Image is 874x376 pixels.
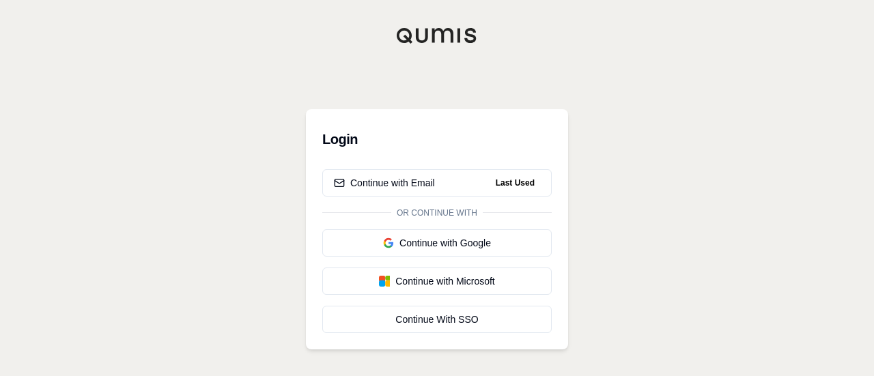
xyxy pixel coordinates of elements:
button: Continue with Google [322,229,552,257]
span: Or continue with [391,207,483,218]
div: Continue with Email [334,176,435,190]
span: Last Used [490,175,540,191]
div: Continue with Google [334,236,540,250]
a: Continue With SSO [322,306,552,333]
img: Qumis [396,27,478,44]
button: Continue with Microsoft [322,267,552,295]
div: Continue with Microsoft [334,274,540,288]
div: Continue With SSO [334,313,540,326]
button: Continue with EmailLast Used [322,169,552,197]
h3: Login [322,126,552,153]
